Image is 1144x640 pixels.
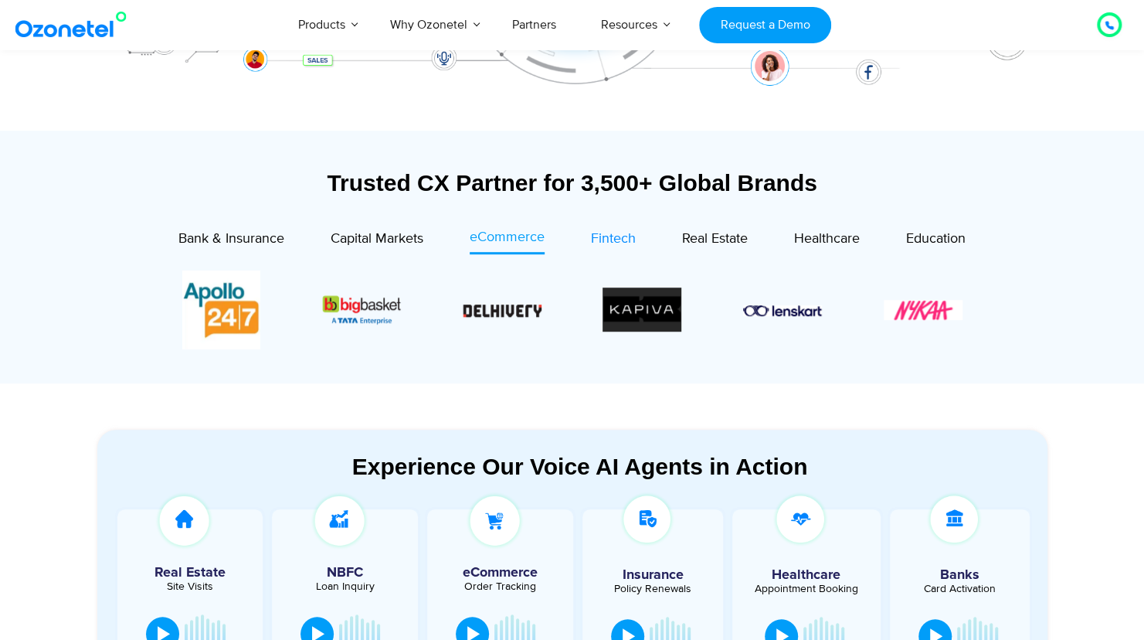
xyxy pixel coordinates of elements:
[794,227,860,254] a: Healthcare
[182,271,962,349] div: Image Carousel
[590,568,715,582] h5: Insurance
[898,584,1023,594] div: Card Activation
[906,227,966,254] a: Education
[435,581,565,592] div: Order Tracking
[744,584,869,594] div: Appointment Booking
[97,169,1047,196] div: Trusted CX Partner for 3,500+ Global Brands
[178,227,284,254] a: Bank & Insurance
[470,227,545,254] a: eCommerce
[280,581,410,592] div: Loan Inquiry
[178,230,284,247] span: Bank & Insurance
[125,581,256,592] div: Site Visits
[682,230,748,247] span: Real Estate
[591,227,636,254] a: Fintech
[470,229,545,246] span: eCommerce
[906,230,966,247] span: Education
[125,566,256,580] h5: Real Estate
[280,566,410,580] h5: NBFC
[794,230,860,247] span: Healthcare
[331,227,423,254] a: Capital Markets
[699,7,831,43] a: Request a Demo
[744,568,869,582] h5: Healthcare
[591,230,636,247] span: Fintech
[898,568,1023,582] h5: Banks
[682,227,748,254] a: Real Estate
[113,453,1047,480] div: Experience Our Voice AI Agents in Action
[590,584,715,594] div: Policy Renewals
[435,566,565,580] h5: eCommerce
[331,230,423,247] span: Capital Markets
